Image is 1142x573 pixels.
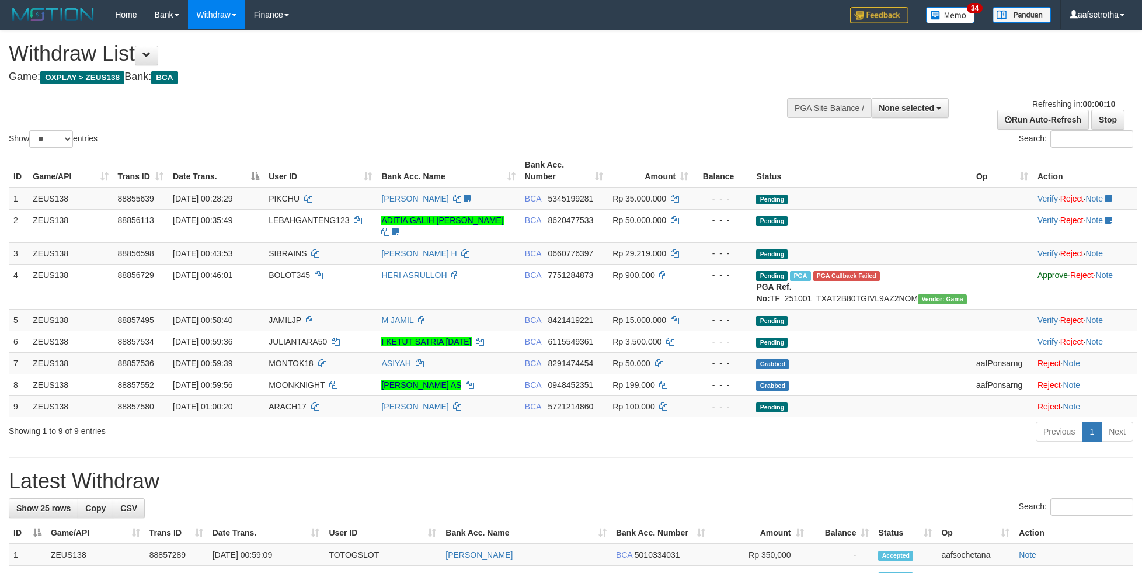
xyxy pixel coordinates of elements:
div: - - - [698,314,747,326]
span: [DATE] 00:58:40 [173,315,232,325]
span: [DATE] 00:59:39 [173,359,232,368]
td: 7 [9,352,28,374]
span: 88857534 [118,337,154,346]
a: [PERSON_NAME] [381,402,448,411]
a: Verify [1037,216,1058,225]
th: Bank Acc. Name: activate to sort column ascending [377,154,520,187]
td: 88857289 [145,544,208,566]
span: Copy 0948452351 to clipboard [548,380,594,390]
th: Action [1033,154,1137,187]
span: Pending [756,338,788,348]
a: Note [1063,380,1080,390]
span: SIBRAINS [269,249,307,258]
span: BOLOT345 [269,270,310,280]
div: - - - [698,379,747,391]
a: Note [1063,402,1080,411]
label: Search: [1019,130,1133,148]
span: BCA [525,359,541,368]
th: Date Trans.: activate to sort column ascending [208,522,325,544]
a: Copy [78,498,113,518]
img: MOTION_logo.png [9,6,98,23]
td: Rp 350,000 [710,544,809,566]
span: 88857536 [118,359,154,368]
span: BCA [525,402,541,411]
span: 34 [967,3,983,13]
a: CSV [113,498,145,518]
th: Op: activate to sort column ascending [936,522,1014,544]
span: 88856729 [118,270,154,280]
strong: 00:00:10 [1082,99,1115,109]
a: Approve [1037,270,1068,280]
td: TOTOGSLOT [324,544,441,566]
span: Pending [756,195,788,204]
a: Verify [1037,315,1058,325]
td: 3 [9,242,28,264]
td: ZEUS138 [28,309,113,331]
span: BCA [525,270,541,280]
a: [PERSON_NAME] H [381,249,457,258]
td: 1 [9,544,46,566]
span: [DATE] 00:59:36 [173,337,232,346]
td: ZEUS138 [28,352,113,374]
td: ZEUS138 [28,209,113,242]
a: [PERSON_NAME] [381,194,448,203]
span: MOONKNIGHT [269,380,325,390]
a: I KETUT SATRIA [DATE] [381,337,471,346]
th: Trans ID: activate to sort column ascending [145,522,208,544]
a: Note [1085,216,1103,225]
span: [DATE] 00:28:29 [173,194,232,203]
img: Feedback.jpg [850,7,908,23]
span: OXPLAY > ZEUS138 [40,71,124,84]
td: aafPonsarng [972,352,1033,374]
span: MONTOK18 [269,359,314,368]
td: aafPonsarng [972,374,1033,395]
span: Rp 199.000 [612,380,654,390]
a: Note [1063,359,1080,368]
span: 88857552 [118,380,154,390]
span: Copy 8620477533 to clipboard [548,216,594,225]
span: Rp 50.000 [612,359,650,368]
h1: Latest Withdraw [9,470,1133,493]
span: Marked by aaftanly [790,271,810,281]
span: Refreshing in: [1032,99,1115,109]
a: Verify [1037,249,1058,258]
span: Copy 6115549361 to clipboard [548,337,594,346]
a: Reject [1060,315,1084,325]
a: Reject [1060,216,1084,225]
th: Date Trans.: activate to sort column descending [168,154,264,187]
span: Rp 15.000.000 [612,315,666,325]
td: 8 [9,374,28,395]
div: - - - [698,336,747,348]
a: Previous [1036,422,1082,442]
th: Status [751,154,972,187]
a: Reject [1060,337,1084,346]
span: PGA Error [813,271,880,281]
span: BCA [525,337,541,346]
th: Balance [693,154,751,187]
a: 1 [1082,422,1102,442]
h1: Withdraw List [9,42,750,65]
td: 4 [9,264,28,309]
span: Rp 29.219.000 [612,249,666,258]
h4: Game: Bank: [9,71,750,83]
td: · · [1033,331,1137,352]
span: Rp 900.000 [612,270,654,280]
a: ASIYAH [381,359,410,368]
a: Reject [1060,194,1084,203]
a: Stop [1091,110,1124,130]
a: Run Auto-Refresh [997,110,1089,130]
span: Grabbed [756,381,789,391]
td: [DATE] 00:59:09 [208,544,325,566]
span: [DATE] 01:00:20 [173,402,232,411]
a: Reject [1037,359,1061,368]
div: - - - [698,357,747,369]
td: 6 [9,331,28,352]
span: LEBAHGANTENG123 [269,216,350,225]
a: Verify [1037,194,1058,203]
input: Search: [1050,130,1133,148]
span: 88856598 [118,249,154,258]
span: [DATE] 00:59:56 [173,380,232,390]
td: · · [1033,187,1137,210]
a: Note [1085,249,1103,258]
span: 88857495 [118,315,154,325]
